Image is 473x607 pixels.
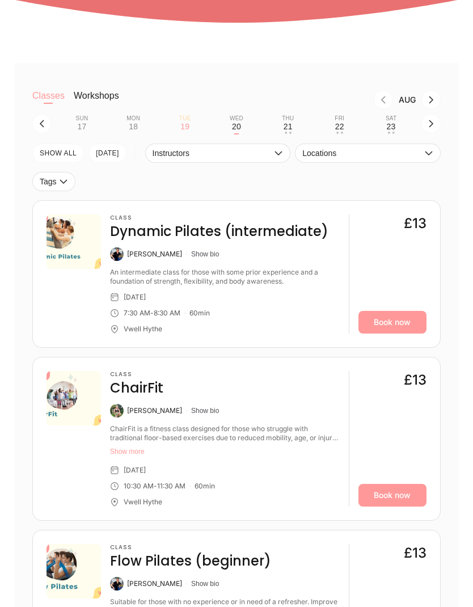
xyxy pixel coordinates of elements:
[47,371,101,425] img: c877d74a-5d59-4f2d-a7ac-7788169e9ea6.png
[388,132,395,134] div: • •
[110,447,340,456] button: Show more
[154,482,157,491] div: -
[124,293,146,302] div: [DATE]
[127,579,182,588] div: [PERSON_NAME]
[404,544,426,562] div: £13
[191,579,219,588] button: Show bio
[180,122,189,131] div: 19
[421,90,441,109] button: Next month, Sep
[153,149,272,158] span: Instructors
[124,466,146,475] div: [DATE]
[32,144,84,163] button: SHOW All
[124,498,162,507] div: Vwell Hythe
[154,309,180,318] div: 8:30 AM
[150,309,154,318] div: -
[302,149,422,158] span: Locations
[336,132,343,134] div: • •
[126,115,140,122] div: Mon
[393,95,421,104] div: Month Aug
[179,115,191,122] div: Tue
[295,144,441,163] button: Locations
[32,172,75,191] button: Tags
[110,577,124,591] img: Svenja O'Connor
[232,122,241,131] div: 20
[40,177,57,186] span: Tags
[124,309,150,318] div: 7:30 AM
[189,309,210,318] div: 60 min
[145,144,291,163] button: Instructors
[110,404,124,418] img: Mel Eberlein-Scott
[110,544,271,551] h3: Class
[110,424,340,442] div: ChairFit is a fitness class designed for those who struggle with traditional floor-based exercise...
[387,122,396,131] div: 23
[110,379,163,397] h4: ChairFit
[285,132,292,134] div: • •
[110,371,163,378] h3: Class
[404,214,426,233] div: £13
[284,122,293,131] div: 21
[127,406,182,415] div: [PERSON_NAME]
[88,144,126,163] button: [DATE]
[335,115,344,122] div: Fri
[157,482,185,491] div: 11:30 AM
[374,90,393,109] button: Previous month, Jul
[191,250,219,259] button: Show bio
[110,214,328,221] h3: Class
[47,214,101,269] img: ae0a0597-cc0d-4c1f-b89b-51775b502e7a.png
[358,484,426,507] a: Book now
[137,90,441,109] nav: Month switch
[77,122,86,131] div: 17
[282,115,294,122] div: Thu
[404,371,426,389] div: £13
[195,482,215,491] div: 60 min
[124,324,162,334] div: Vwell Hythe
[110,247,124,261] img: Svenja O'Connor
[335,122,344,131] div: 22
[74,90,119,113] button: Workshops
[386,115,396,122] div: Sat
[358,311,426,334] a: Book now
[76,115,88,122] div: Sun
[191,406,219,415] button: Show bio
[110,222,328,241] h4: Dynamic Pilates (intermediate)
[110,552,271,570] h4: Flow Pilates (beginner)
[110,268,340,286] div: An intermediate class for those with some prior experience and a foundation of strength, flexibil...
[129,122,138,131] div: 18
[32,90,65,113] button: Classes
[47,544,101,598] img: aa553f9f-2931-4451-b727-72da8bd8ddcb.png
[124,482,154,491] div: 10:30 AM
[230,115,243,122] div: Wed
[127,250,182,259] div: [PERSON_NAME]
